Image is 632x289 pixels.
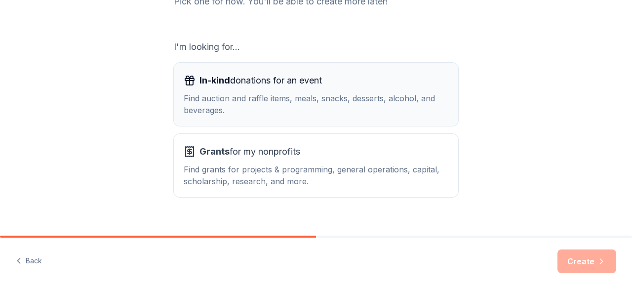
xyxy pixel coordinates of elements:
span: Grants [199,146,230,157]
button: In-kinddonations for an eventFind auction and raffle items, meals, snacks, desserts, alcohol, and... [174,63,458,126]
button: Grantsfor my nonprofitsFind grants for projects & programming, general operations, capital, schol... [174,134,458,197]
span: donations for an event [199,73,322,88]
div: Find grants for projects & programming, general operations, capital, scholarship, research, and m... [184,164,448,187]
span: for my nonprofits [199,144,300,160]
button: Back [16,251,42,272]
div: Find auction and raffle items, meals, snacks, desserts, alcohol, and beverages. [184,92,448,116]
span: In-kind [199,75,230,85]
div: I'm looking for... [174,39,458,55]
